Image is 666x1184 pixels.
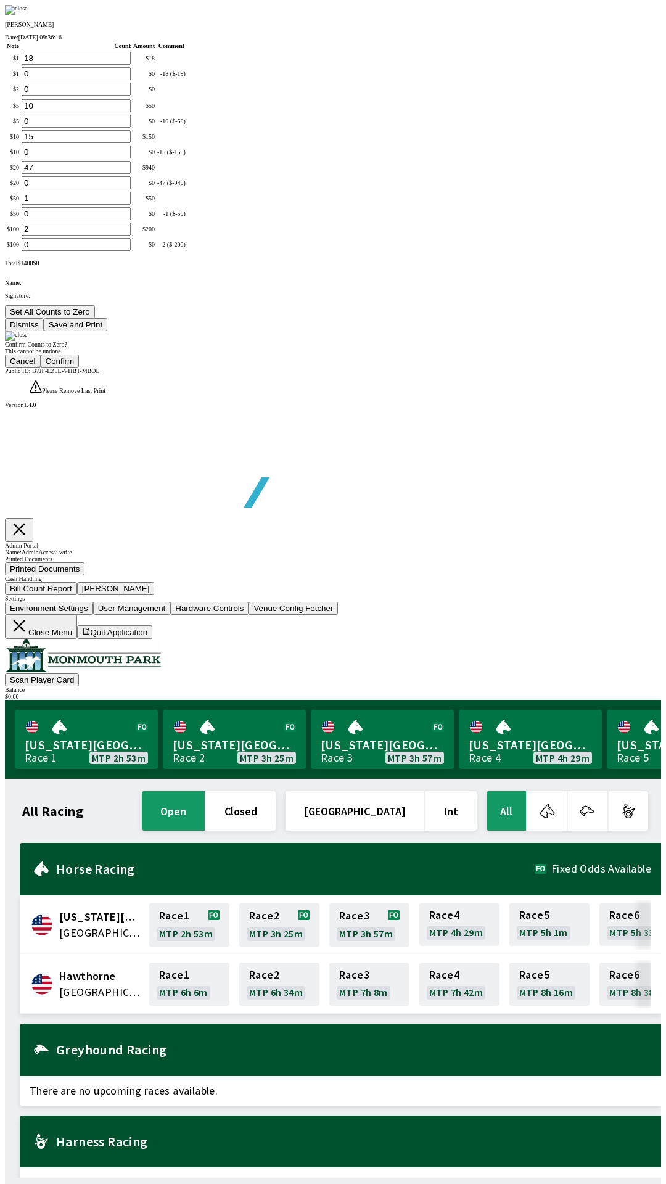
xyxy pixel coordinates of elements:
div: -2 ($-200) [157,241,186,248]
th: Comment [157,42,186,50]
a: Race3MTP 3h 57m [329,903,409,947]
div: $ 50 [133,195,155,202]
div: Date: [5,34,661,41]
button: Scan Player Card [5,673,79,686]
img: close [5,5,28,15]
h2: Greyhound Racing [56,1045,651,1054]
div: $ 50 [133,102,155,109]
span: MTP 3h 57m [388,753,442,763]
span: MTP 8h 16m [519,987,573,997]
button: Close Menu [5,615,77,639]
button: [PERSON_NAME] [77,582,155,595]
span: MTP 4h 29m [536,753,590,763]
div: Cash Handling [5,575,661,582]
td: $ 1 [6,67,20,81]
span: $ 0 [33,260,39,266]
span: Delaware Park [59,909,142,925]
a: Race2MTP 3h 25m [239,903,319,947]
a: Race1MTP 2h 53m [149,903,229,947]
td: $ 2 [6,82,20,96]
span: Race 4 [429,970,459,980]
a: Race5MTP 8h 16m [509,963,590,1006]
div: -10 ($-50) [157,118,186,125]
img: close [5,331,28,341]
div: Printed Documents [5,556,661,562]
td: $ 50 [6,207,20,221]
span: [US_STATE][GEOGRAPHIC_DATA] [469,737,592,753]
td: $ 5 [6,99,20,113]
p: Name: [5,279,661,286]
th: Count [21,42,131,50]
span: Fixed Odds Available [551,864,651,874]
p: Signature: [5,292,661,299]
div: Race 4 [469,753,501,763]
a: Race4MTP 4h 29m [419,903,499,947]
button: open [142,791,205,831]
div: $ 0 [133,70,155,77]
div: -47 ($-940) [157,179,186,186]
span: [DATE] 09:36:16 [18,34,62,41]
span: Race 1 [159,970,189,980]
img: global tote logo [33,408,387,538]
a: [US_STATE][GEOGRAPHIC_DATA]Race 2MTP 3h 25m [163,710,306,769]
span: MTP 3h 57m [339,929,393,939]
div: $ 18 [133,55,155,62]
span: MTP 3h 25m [249,929,303,939]
div: Race 3 [321,753,353,763]
td: $ 20 [6,176,20,190]
a: Race5MTP 5h 1m [509,903,590,947]
button: Cancel [5,355,41,368]
td: $ 1 [6,51,20,65]
span: Race 2 [249,911,279,921]
a: Race2MTP 6h 34m [239,963,319,1006]
div: This cannot be undone [5,348,661,355]
div: Public ID: [5,368,661,374]
div: $ 0 [133,86,155,92]
th: Note [6,42,20,50]
h1: All Racing [22,806,84,816]
div: -18 ($-18) [157,70,186,77]
button: Hardware Controls [170,602,249,615]
span: Race 1 [159,911,189,921]
div: $ 150 [133,133,155,140]
span: Race 6 [609,970,639,980]
div: Balance [5,686,661,693]
span: B7JF-LZ5L-VHBT-MBOL [32,368,100,374]
td: $ 10 [6,145,20,159]
button: Quit Application [77,625,152,639]
a: Race4MTP 7h 42m [419,963,499,1006]
button: Dismiss [5,318,44,331]
span: Race 5 [519,910,549,920]
span: Race 5 [519,970,549,980]
span: [US_STATE][GEOGRAPHIC_DATA] [173,737,296,753]
span: MTP 7h 8m [339,987,388,997]
div: -1 ($-50) [157,210,186,217]
div: Confirm Counts to Zero? [5,341,661,348]
div: $ 0.00 [5,693,661,700]
span: MTP 2h 53m [92,753,146,763]
div: $ 0 [133,210,155,217]
button: Environment Settings [5,602,93,615]
a: Race1MTP 6h 6m [149,963,229,1006]
button: Printed Documents [5,562,84,575]
button: Confirm [41,355,80,368]
div: $ 200 [133,226,155,232]
span: Race 4 [429,910,459,920]
span: MTP 2h 53m [159,929,213,939]
div: $ 0 [133,118,155,125]
span: Race 6 [609,910,639,920]
td: $ 5 [6,114,20,128]
div: Name: Admin Access: write [5,549,661,556]
div: Admin Portal [5,542,661,549]
button: User Management [93,602,171,615]
button: [GEOGRAPHIC_DATA] [286,791,424,831]
span: $ 1408 [17,260,33,266]
h2: Harness Racing [56,1137,651,1146]
span: MTP 5h 1m [519,927,568,937]
a: [US_STATE][GEOGRAPHIC_DATA]Race 3MTP 3h 57m [311,710,454,769]
th: Amount [133,42,155,50]
div: $ 940 [133,164,155,171]
a: Race3MTP 7h 8m [329,963,409,1006]
button: Venue Config Fetcher [249,602,338,615]
a: [US_STATE][GEOGRAPHIC_DATA]Race 1MTP 2h 53m [15,710,158,769]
